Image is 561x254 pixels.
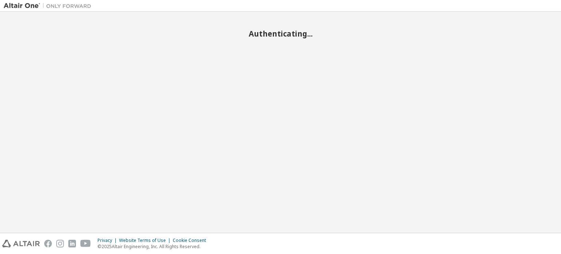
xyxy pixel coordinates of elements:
[98,243,210,250] p: © 2025 Altair Engineering, Inc. All Rights Reserved.
[2,240,40,247] img: altair_logo.svg
[119,238,173,243] div: Website Terms of Use
[56,240,64,247] img: instagram.svg
[80,240,91,247] img: youtube.svg
[68,240,76,247] img: linkedin.svg
[98,238,119,243] div: Privacy
[44,240,52,247] img: facebook.svg
[173,238,210,243] div: Cookie Consent
[4,2,95,10] img: Altair One
[4,29,557,38] h2: Authenticating...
